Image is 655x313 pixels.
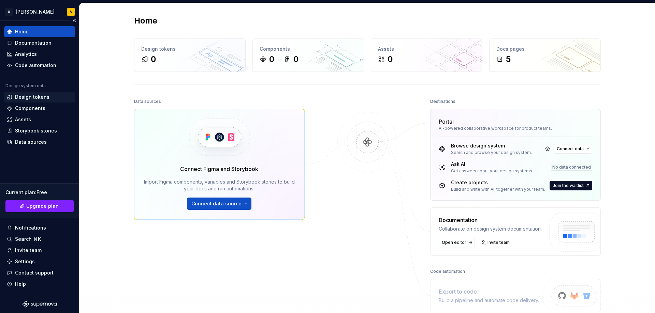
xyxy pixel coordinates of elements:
[15,28,29,35] div: Home
[4,37,75,48] a: Documentation
[15,139,47,145] div: Data sources
[151,54,156,65] div: 0
[4,256,75,267] a: Settings
[15,224,46,231] div: Notifications
[487,240,510,245] span: Invite team
[550,181,592,190] button: Join the waitlist
[70,16,79,26] button: Collapse sidebar
[451,150,532,155] div: Search and browse your design system.
[4,60,75,71] a: Code automation
[553,183,584,188] span: Join the waitlist
[15,51,37,58] div: Analytics
[439,297,539,304] div: Build a pipeline and automate code delivery.
[191,200,242,207] span: Connect data source
[479,238,513,247] a: Invite team
[4,222,75,233] button: Notifications
[4,114,75,125] a: Assets
[15,258,35,265] div: Settings
[557,146,584,152] span: Connect data
[439,238,475,247] a: Open editor
[430,97,455,106] div: Destinations
[15,247,42,254] div: Invite team
[4,103,75,114] a: Components
[15,236,41,242] div: Search ⌘K
[4,49,75,60] a: Analytics
[4,26,75,37] a: Home
[16,9,55,15] div: [PERSON_NAME]
[187,198,251,210] button: Connect data source
[451,187,545,192] div: Build and write with AI, together with your team.
[439,118,454,126] div: Portal
[554,144,592,154] button: Connect data
[4,92,75,103] a: Design tokens
[180,165,258,173] div: Connect Figma and Storybook
[551,164,592,171] div: No data connected
[371,38,482,72] a: Assets0
[451,161,533,168] div: Ask AI
[134,38,246,72] a: Design tokens0
[4,125,75,136] a: Storybook stories
[15,281,26,287] div: Help
[442,240,466,245] span: Open editor
[15,127,57,134] div: Storybook stories
[141,46,238,52] div: Design tokens
[70,9,72,15] div: V
[252,38,364,72] a: Components00
[1,4,78,19] button: U[PERSON_NAME]V
[451,168,533,174] div: Get answers about your design systems.
[5,83,46,89] div: Design system data
[4,234,75,245] button: Search ⌘K
[5,8,13,16] div: U
[388,54,393,65] div: 0
[489,38,601,72] a: Docs pages5
[506,54,511,65] div: 5
[439,225,542,232] div: Collaborate on design system documentation.
[15,269,54,276] div: Contact support
[293,54,299,65] div: 0
[451,179,545,186] div: Create projects
[430,267,465,276] div: Code automation
[269,54,274,65] div: 0
[15,62,56,69] div: Code automation
[134,97,161,106] div: Data sources
[439,287,539,296] div: Export to code
[26,203,59,209] span: Upgrade plan
[15,105,45,112] div: Components
[4,137,75,147] a: Data sources
[15,40,52,46] div: Documentation
[15,94,49,100] div: Design tokens
[15,116,31,123] div: Assets
[496,46,594,52] div: Docs pages
[23,301,57,308] svg: Supernova Logo
[260,46,357,52] div: Components
[134,15,157,26] h2: Home
[378,46,475,52] div: Assets
[4,245,75,256] a: Invite team
[439,216,542,224] div: Documentation
[144,178,295,192] div: Import Figma components, variables and Storybook stories to build your docs and run automations.
[439,126,592,131] div: AI-powered collaborative workspace for product teams.
[4,279,75,289] button: Help
[451,142,532,149] div: Browse design system
[5,200,74,212] button: Upgrade plan
[4,267,75,278] button: Contact support
[5,189,74,196] div: Current plan : Free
